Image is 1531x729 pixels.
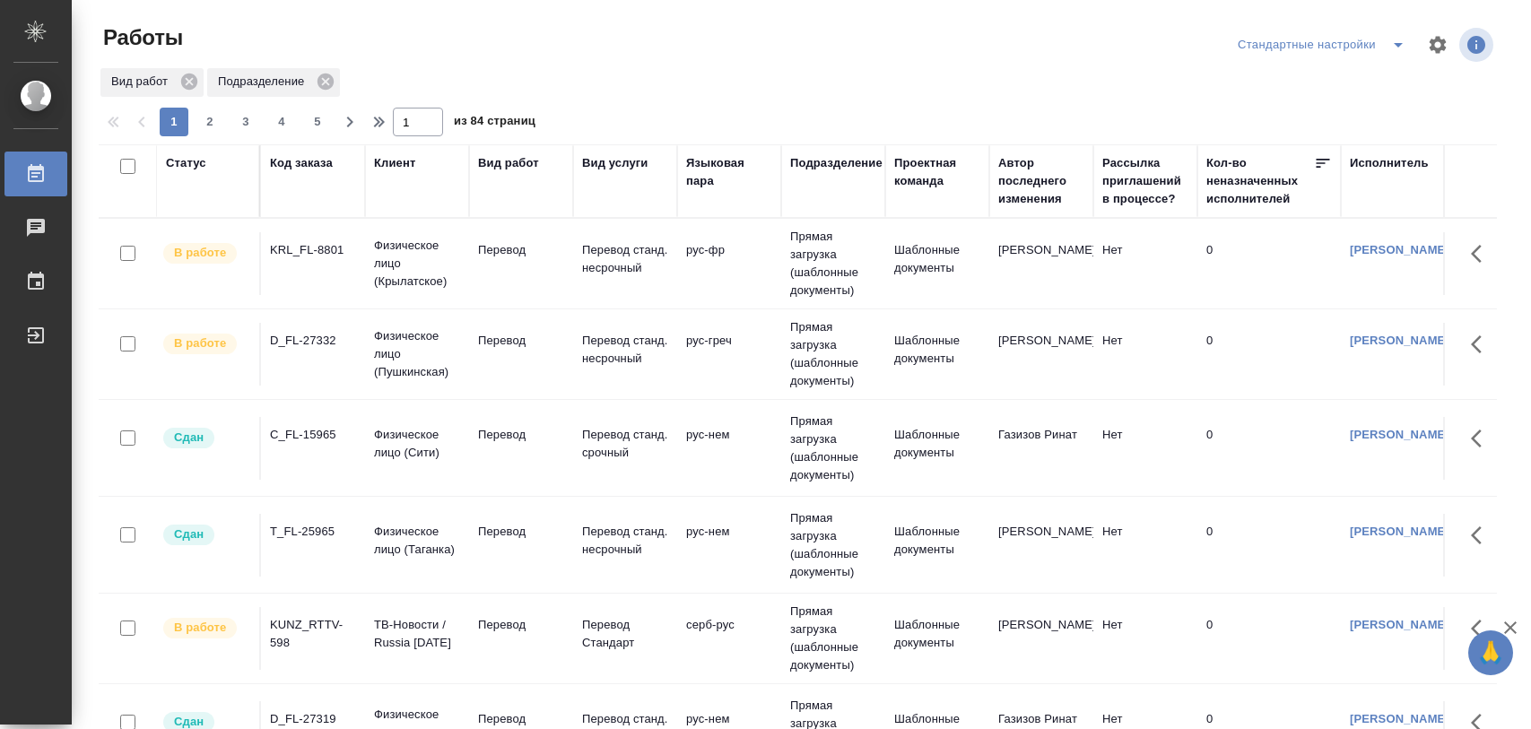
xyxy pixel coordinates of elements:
span: Настроить таблицу [1416,23,1459,66]
p: Физическое лицо (Крылатское) [374,237,460,291]
div: D_FL-27319 [270,710,356,728]
td: Нет [1093,232,1197,295]
button: 4 [267,108,296,136]
td: Нет [1093,607,1197,670]
td: 0 [1197,607,1341,670]
p: Перевод [478,332,564,350]
button: 3 [231,108,260,136]
td: [PERSON_NAME] [989,232,1093,295]
div: Вид работ [100,68,204,97]
span: из 84 страниц [454,110,535,136]
a: [PERSON_NAME] [1350,334,1449,347]
div: Статус [166,154,206,172]
span: 4 [267,113,296,131]
p: Физическое лицо (Таганка) [374,523,460,559]
td: Шаблонные документы [885,323,989,386]
div: Подразделение [207,68,340,97]
a: [PERSON_NAME] [1350,712,1449,725]
p: Перевод [478,616,564,634]
p: Перевод [478,523,564,541]
td: 0 [1197,232,1341,295]
p: Перевод [478,710,564,728]
p: В работе [174,619,226,637]
p: В работе [174,334,226,352]
button: 🙏 [1468,630,1513,675]
p: Перевод [478,426,564,444]
div: Менеджер проверил работу исполнителя, передает ее на следующий этап [161,523,250,547]
button: 2 [196,108,224,136]
td: Газизов Ринат [989,417,1093,480]
td: Прямая загрузка (шаблонные документы) [781,309,885,399]
p: Сдан [174,429,204,447]
p: В работе [174,244,226,262]
td: рус-греч [677,323,781,386]
td: Прямая загрузка (шаблонные документы) [781,594,885,683]
td: 0 [1197,514,1341,577]
td: Шаблонные документы [885,607,989,670]
div: Вид услуги [582,154,648,172]
td: [PERSON_NAME] [989,323,1093,386]
div: Кол-во неназначенных исполнителей [1206,154,1314,208]
td: Нет [1093,323,1197,386]
span: 🙏 [1475,634,1506,672]
div: D_FL-27332 [270,332,356,350]
td: Прямая загрузка (шаблонные документы) [781,500,885,590]
div: Исполнитель выполняет работу [161,616,250,640]
button: Здесь прячутся важные кнопки [1460,607,1503,650]
div: Подразделение [790,154,883,172]
span: Посмотреть информацию [1459,28,1497,62]
td: 0 [1197,323,1341,386]
button: Здесь прячутся важные кнопки [1460,417,1503,460]
div: split button [1233,30,1416,59]
p: Перевод Стандарт [582,616,668,652]
p: Перевод станд. несрочный [582,523,668,559]
td: рус-фр [677,232,781,295]
div: C_FL-15965 [270,426,356,444]
div: KUNZ_RTTV-598 [270,616,356,652]
a: [PERSON_NAME] [1350,243,1449,256]
td: Нет [1093,417,1197,480]
td: Нет [1093,514,1197,577]
div: Проектная команда [894,154,980,190]
p: Перевод [478,241,564,259]
span: Работы [99,23,183,52]
a: [PERSON_NAME] [1350,525,1449,538]
div: Вид работ [478,154,539,172]
span: 3 [231,113,260,131]
td: [PERSON_NAME] [989,514,1093,577]
button: Здесь прячутся важные кнопки [1460,323,1503,366]
td: Шаблонные документы [885,514,989,577]
td: 0 [1197,417,1341,480]
td: Шаблонные документы [885,417,989,480]
p: Перевод станд. несрочный [582,332,668,368]
div: Клиент [374,154,415,172]
p: Физическое лицо (Сити) [374,426,460,462]
div: Исполнитель выполняет работу [161,241,250,265]
div: Менеджер проверил работу исполнителя, передает ее на следующий этап [161,426,250,450]
span: 5 [303,113,332,131]
p: ТВ-Новости / Russia [DATE] [374,616,460,652]
a: [PERSON_NAME] [1350,618,1449,631]
div: Автор последнего изменения [998,154,1084,208]
div: Языковая пара [686,154,772,190]
div: KRL_FL-8801 [270,241,356,259]
div: Исполнитель [1350,154,1429,172]
td: Прямая загрузка (шаблонные документы) [781,219,885,308]
p: Сдан [174,525,204,543]
p: Подразделение [218,73,310,91]
button: 5 [303,108,332,136]
td: серб-рус [677,607,781,670]
div: T_FL-25965 [270,523,356,541]
div: Рассылка приглашений в процессе? [1102,154,1188,208]
p: Перевод станд. несрочный [582,241,668,277]
td: [PERSON_NAME] [989,607,1093,670]
button: Здесь прячутся важные кнопки [1460,514,1503,557]
td: рус-нем [677,514,781,577]
p: Перевод станд. срочный [582,426,668,462]
td: Прямая загрузка (шаблонные документы) [781,404,885,493]
p: Вид работ [111,73,174,91]
td: Шаблонные документы [885,232,989,295]
a: [PERSON_NAME] [1350,428,1449,441]
p: Физическое лицо (Пушкинская) [374,327,460,381]
td: рус-нем [677,417,781,480]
